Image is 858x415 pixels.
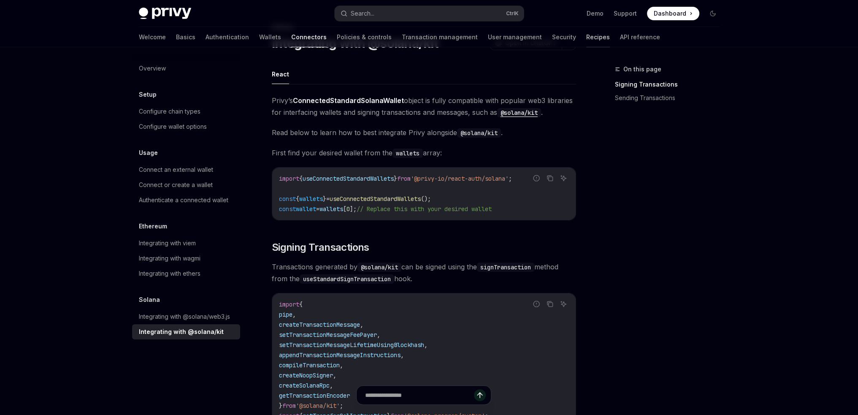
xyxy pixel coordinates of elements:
[139,327,224,337] div: Integrating with @solana/kit
[206,27,249,47] a: Authentication
[497,108,541,117] a: @solana/kit
[296,195,299,203] span: {
[509,175,512,182] span: ;
[139,165,213,175] div: Connect an external wallet
[132,162,240,177] a: Connect an external wallet
[319,205,343,213] span: wallets
[326,195,330,203] span: =
[323,195,326,203] span: }
[279,372,333,379] span: createNoopSigner
[132,309,240,324] a: Integrating with @solana/web3.js
[279,175,299,182] span: import
[335,6,524,21] button: Search...CtrlK
[279,301,299,308] span: import
[346,205,350,213] span: 0
[558,298,569,309] button: Ask AI
[291,27,327,47] a: Connectors
[343,205,346,213] span: [
[615,78,726,91] a: Signing Transactions
[620,27,660,47] a: API reference
[357,263,401,272] code: @solana/kit
[139,180,213,190] div: Connect or create a wallet
[647,7,699,20] a: Dashboard
[392,149,423,158] code: wallets
[176,27,195,47] a: Basics
[139,238,196,248] div: Integrating with viem
[340,361,343,369] span: ,
[279,321,360,328] span: createTransactionMessage
[654,9,686,18] span: Dashboard
[279,351,401,359] span: appendTransactionMessageInstructions
[357,205,492,213] span: // Replace this with your desired wallet
[303,175,394,182] span: useConnectedStandardWallets
[139,148,158,158] h5: Usage
[279,195,296,203] span: const
[139,122,207,132] div: Configure wallet options
[299,301,303,308] span: {
[139,195,228,205] div: Authenticate a connected wallet
[531,298,542,309] button: Report incorrect code
[299,175,303,182] span: {
[330,382,333,389] span: ,
[488,27,542,47] a: User management
[132,193,240,208] a: Authenticate a connected wallet
[292,311,296,318] span: ,
[132,104,240,119] a: Configure chain types
[293,96,404,105] strong: ConnectedStandardSolanaWallet
[531,173,542,184] button: Report incorrect code
[411,175,509,182] span: '@privy-io/react-auth/solana'
[279,361,340,369] span: compileTransaction
[279,311,292,318] span: pipe
[132,251,240,266] a: Integrating with wagmi
[132,119,240,134] a: Configure wallet options
[272,95,576,118] span: Privy’s object is fully compatible with popular web3 libraries for interfacing wallets and signin...
[316,205,319,213] span: =
[272,127,576,138] span: Read below to learn how to best integrate Privy alongside .
[614,9,637,18] a: Support
[497,108,541,117] code: @solana/kit
[544,173,555,184] button: Copy the contents from the code block
[259,27,281,47] a: Wallets
[552,27,576,47] a: Security
[558,173,569,184] button: Ask AI
[506,10,519,17] span: Ctrl K
[623,64,661,74] span: On this page
[330,195,421,203] span: useConnectedStandardWallets
[394,175,397,182] span: }
[586,27,610,47] a: Recipes
[279,382,330,389] span: createSolanaRpc
[333,372,336,379] span: ,
[272,64,289,84] button: React
[360,321,363,328] span: ,
[402,27,478,47] a: Transaction management
[272,147,576,159] span: First find your desired wallet from the array:
[139,8,191,19] img: dark logo
[272,261,576,285] span: Transactions generated by can be signed using the method from the hook.
[424,341,428,349] span: ,
[351,8,374,19] div: Search...
[421,195,431,203] span: ();
[139,106,200,117] div: Configure chain types
[139,63,166,73] div: Overview
[132,266,240,281] a: Integrating with ethers
[139,253,200,263] div: Integrating with wagmi
[300,274,394,284] code: useStandardSignTransaction
[544,298,555,309] button: Copy the contents from the code block
[272,241,369,254] span: Signing Transactions
[296,205,316,213] span: wallet
[139,27,166,47] a: Welcome
[350,205,357,213] span: ];
[132,236,240,251] a: Integrating with viem
[139,295,160,305] h5: Solana
[474,389,486,401] button: Send message
[401,351,404,359] span: ,
[279,331,377,339] span: setTransactionMessageFeePayer
[279,341,424,349] span: setTransactionMessageLifetimeUsingBlockhash
[132,177,240,193] a: Connect or create a wallet
[299,195,323,203] span: wallets
[587,9,604,18] a: Demo
[337,27,392,47] a: Policies & controls
[397,175,411,182] span: from
[139,312,230,322] div: Integrating with @solana/web3.js
[706,7,720,20] button: Toggle dark mode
